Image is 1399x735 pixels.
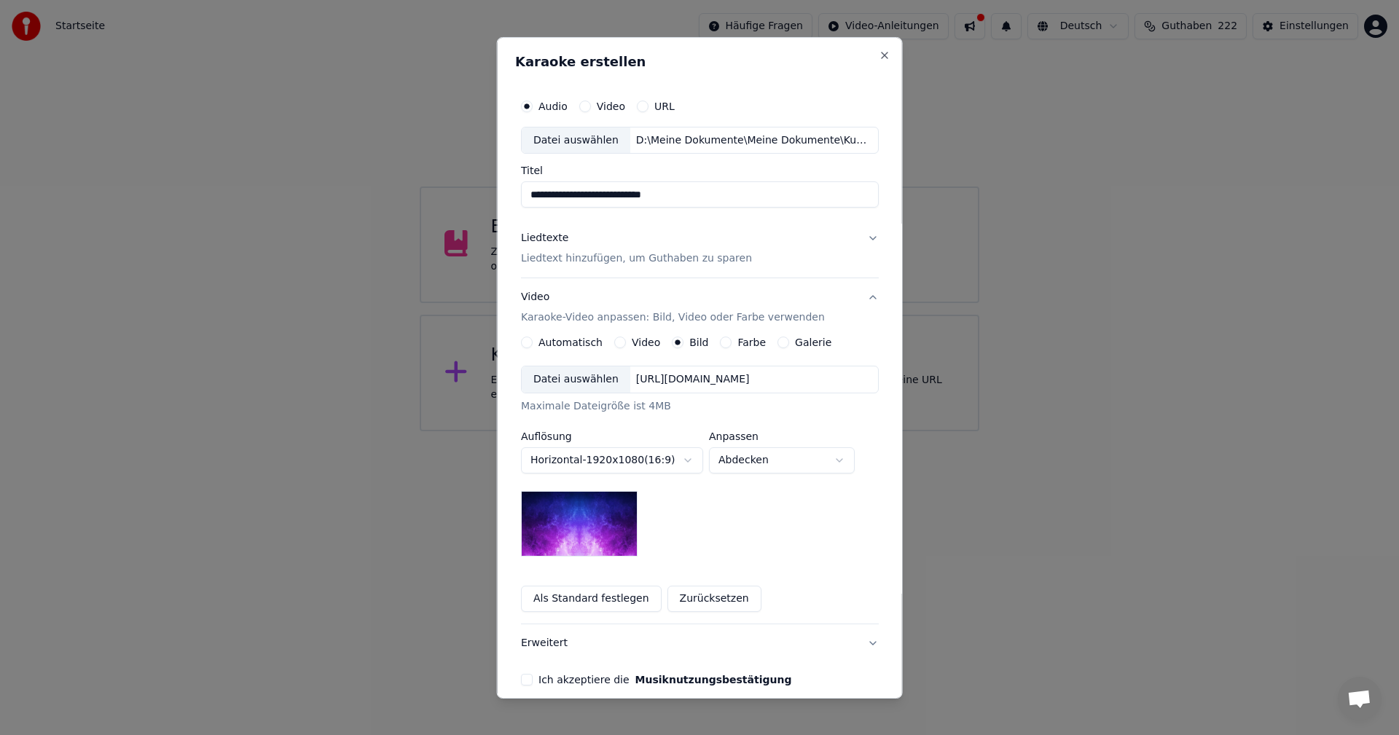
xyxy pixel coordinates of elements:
[795,337,831,347] label: Galerie
[596,101,624,111] label: Video
[521,337,879,624] div: VideoKaraoke-Video anpassen: Bild, Video oder Farbe verwenden
[632,337,660,347] label: Video
[522,127,630,153] div: Datei auswählen
[521,165,879,176] label: Titel
[737,337,766,347] label: Farbe
[521,431,703,441] label: Auflösung
[521,586,662,612] button: Als Standard festlegen
[521,231,568,245] div: Liedtexte
[522,366,630,393] div: Datei auswählen
[667,586,761,612] button: Zurücksetzen
[538,337,603,347] label: Automatisch
[521,251,752,266] p: Liedtext hinzufügen, um Guthaben zu sparen
[538,101,568,111] label: Audio
[521,219,879,278] button: LiedtexteLiedtext hinzufügen, um Guthaben zu sparen
[630,372,755,387] div: [URL][DOMAIN_NAME]
[521,399,879,414] div: Maximale Dateigröße ist 4MB
[521,278,879,337] button: VideoKaraoke-Video anpassen: Bild, Video oder Farbe verwenden
[709,431,855,441] label: Anpassen
[654,101,675,111] label: URL
[538,675,791,685] label: Ich akzeptiere die
[689,337,708,347] label: Bild
[521,290,825,325] div: Video
[630,133,877,147] div: D:\Meine Dokumente\Meine Dokumente\Kuhbergverein\Senioren\Aktionen\2025\2025_11_07 - Stammtisch m...
[515,55,885,68] h2: Karaoke erstellen
[521,310,825,325] p: Karaoke-Video anpassen: Bild, Video oder Farbe verwenden
[521,624,879,662] button: Erweitert
[635,675,791,685] button: Ich akzeptiere die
